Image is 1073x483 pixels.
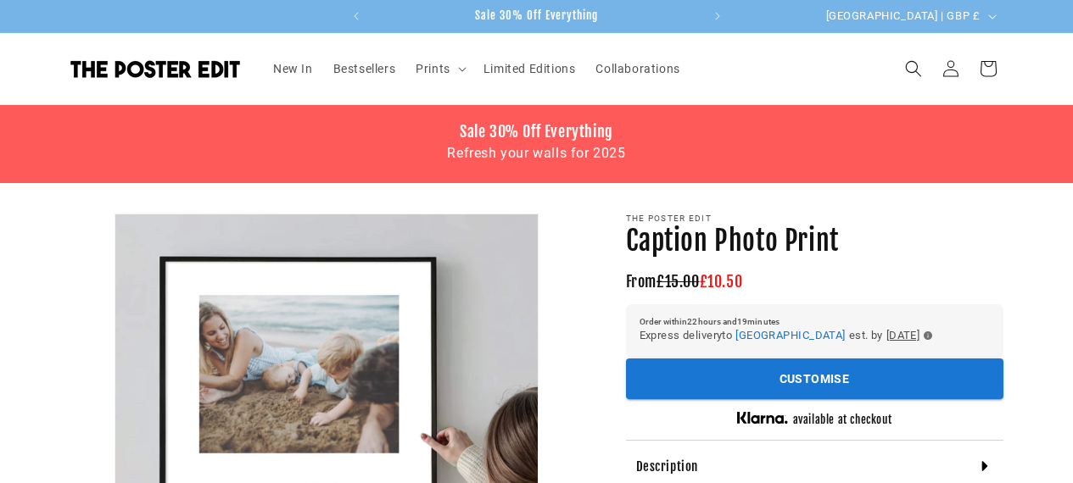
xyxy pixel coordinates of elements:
span: New In [273,61,313,76]
span: Sale 30% Off Everything [475,8,598,22]
h5: available at checkout [793,413,892,427]
a: Limited Editions [473,51,586,86]
span: est. by [849,326,883,345]
span: [GEOGRAPHIC_DATA] [735,329,845,341]
a: The Poster Edit [64,53,246,84]
img: The Poster Edit [70,60,240,78]
span: £15.00 [657,272,700,291]
span: [DATE] [886,326,920,345]
span: [GEOGRAPHIC_DATA] | GBP £ [826,8,981,25]
summary: Prints [405,51,473,86]
button: Customise [626,358,1003,400]
span: Limited Editions [483,61,576,76]
span: £10.50 [700,272,743,291]
h6: Order within 22 hours and 19 minutes [640,318,990,326]
button: [GEOGRAPHIC_DATA] [735,326,845,345]
span: Express delivery to [640,326,733,345]
a: Collaborations [585,51,690,86]
a: Bestsellers [323,51,406,86]
summary: Search [895,50,932,87]
span: Bestsellers [333,61,396,76]
p: The Poster Edit [626,214,1003,224]
div: outlined primary button group [626,358,1003,400]
h3: From [626,272,1003,291]
span: Collaborations [595,61,679,76]
h4: Description [636,458,699,475]
span: Prints [416,61,450,76]
h1: Caption Photo Print [626,224,1003,259]
a: New In [263,51,323,86]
